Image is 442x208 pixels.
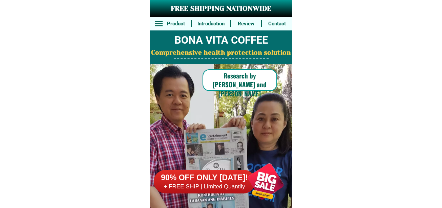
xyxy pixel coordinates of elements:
[164,20,187,28] h6: Product
[266,20,289,28] h6: Contact
[154,183,255,190] h6: + FREE SHIP | Limited Quantily
[150,48,292,58] h2: Comprehensive health protection solution
[150,32,292,48] h2: BONA VITA COFFEE
[154,173,255,183] h6: 90% OFF ONLY [DATE]!
[150,4,292,14] h3: FREE SHIPPING NATIONWIDE
[235,20,258,28] h6: Review
[195,20,227,28] h6: Introduction
[203,71,277,98] h6: Research by [PERSON_NAME] and [PERSON_NAME]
